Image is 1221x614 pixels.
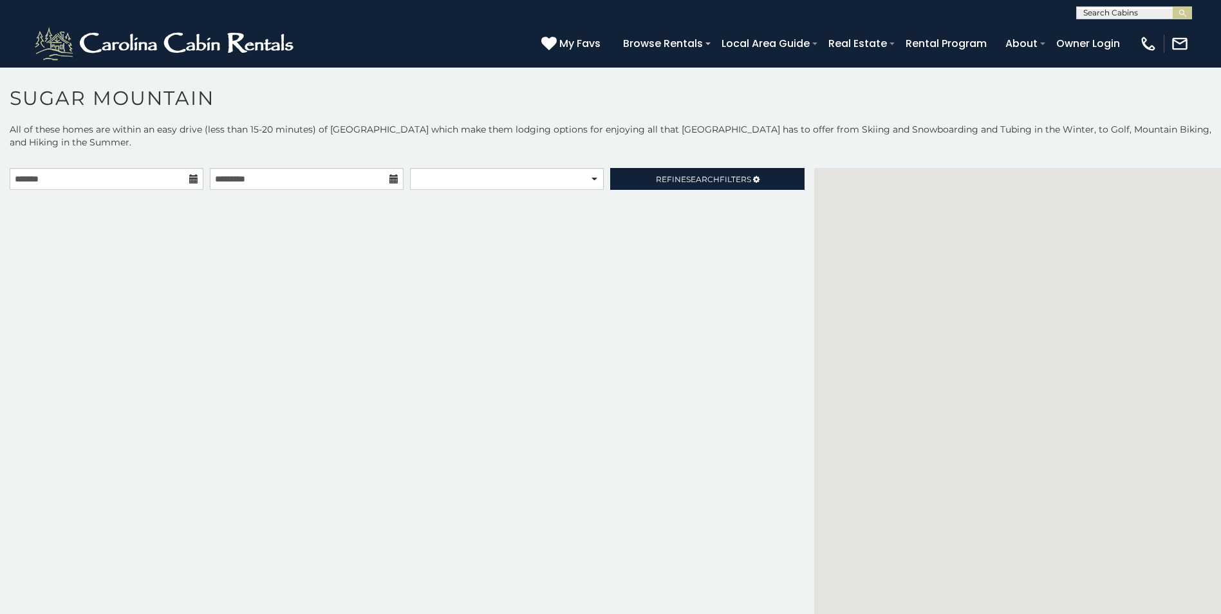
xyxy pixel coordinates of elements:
a: About [999,32,1044,55]
a: Owner Login [1050,32,1126,55]
span: My Favs [559,35,601,51]
img: mail-regular-white.png [1171,35,1189,53]
img: White-1-2.png [32,24,299,63]
span: Refine Filters [656,174,751,184]
img: phone-regular-white.png [1139,35,1157,53]
a: RefineSearchFilters [610,168,804,190]
a: Local Area Guide [715,32,816,55]
a: My Favs [541,35,604,52]
a: Browse Rentals [617,32,709,55]
a: Real Estate [822,32,893,55]
span: Search [686,174,720,184]
a: Rental Program [899,32,993,55]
